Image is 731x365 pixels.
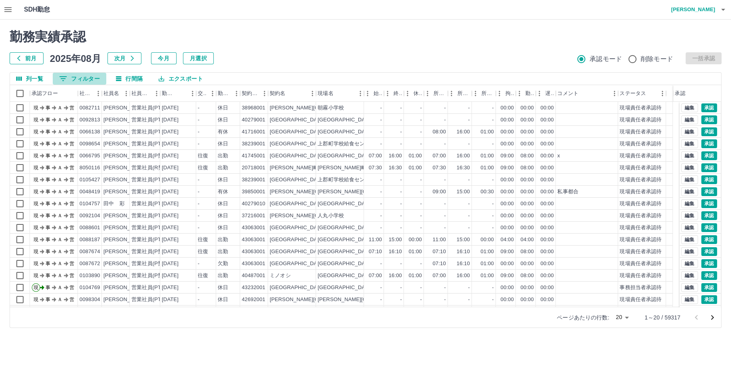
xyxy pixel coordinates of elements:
[681,199,698,208] button: 編集
[536,85,556,102] div: 遅刻等
[681,283,698,292] button: 編集
[540,140,554,148] div: 00:00
[10,29,721,44] h2: 勤務実績承認
[520,164,534,172] div: 08:00
[242,116,265,124] div: 40279001
[620,104,661,112] div: 現場責任者承認待
[468,116,470,124] div: -
[457,188,470,196] div: 15:00
[58,105,62,111] text: Ａ
[704,309,720,325] button: 次のページへ
[701,223,717,232] button: 承認
[316,85,364,102] div: 現場名
[520,152,534,160] div: 08:00
[70,105,74,111] text: 営
[681,103,698,112] button: 編集
[681,151,698,160] button: 編集
[681,163,698,172] button: 編集
[701,199,717,208] button: 承認
[79,188,100,196] div: 0048419
[46,141,50,147] text: 事
[620,140,661,148] div: 現場責任者承認待
[620,128,661,136] div: 現場責任者承認待
[270,152,325,160] div: [GEOGRAPHIC_DATA]
[32,85,58,102] div: 承認フロー
[58,141,62,147] text: Ａ
[70,153,74,159] text: 営
[218,188,228,196] div: 有休
[492,140,494,148] div: -
[103,176,147,184] div: [PERSON_NAME]
[46,177,50,182] text: 事
[79,176,100,184] div: 0105427
[103,116,147,124] div: [PERSON_NAME]
[556,85,618,102] div: コメント
[103,140,147,148] div: [PERSON_NAME]
[162,116,179,124] div: [DATE]
[501,164,514,172] div: 09:00
[46,105,50,111] text: 事
[218,176,228,184] div: 休日
[318,140,375,148] div: 上郡町学校給食センター
[58,177,62,182] text: Ａ
[681,211,698,220] button: 編集
[701,235,717,244] button: 承認
[468,140,470,148] div: -
[380,200,382,208] div: -
[501,140,514,148] div: 00:00
[468,176,470,184] div: -
[79,152,100,160] div: 0066795
[384,85,404,102] div: 終業
[130,85,160,102] div: 社員区分
[612,311,632,323] div: 20
[540,176,554,184] div: 00:00
[400,116,402,124] div: -
[242,188,265,196] div: 39850001
[103,128,147,136] div: [PERSON_NAME]
[70,189,74,194] text: 営
[79,116,100,124] div: 0092813
[481,152,494,160] div: 01:00
[270,104,368,112] div: [PERSON_NAME][GEOGRAPHIC_DATA]
[420,116,422,124] div: -
[380,140,382,148] div: -
[393,85,402,102] div: 終業
[400,176,402,184] div: -
[457,164,470,172] div: 16:30
[10,52,44,64] button: 前月
[162,188,179,196] div: [DATE]
[520,104,534,112] div: 00:00
[641,54,673,64] span: 削除モード
[46,153,50,159] text: 事
[131,188,173,196] div: 営業社員(PT契約)
[152,73,209,85] button: エクスポート
[545,85,554,102] div: 遅刻等
[681,115,698,124] button: 編集
[131,152,170,160] div: 営業社員(P契約)
[162,176,179,184] div: [DATE]
[34,177,38,182] text: 現
[102,85,130,102] div: 社員名
[400,140,402,148] div: -
[681,175,698,184] button: 編集
[240,85,268,102] div: 契約コード
[400,188,402,196] div: -
[481,188,494,196] div: 00:30
[400,128,402,136] div: -
[701,247,717,256] button: 承認
[58,153,62,159] text: Ａ
[400,104,402,112] div: -
[492,176,494,184] div: -
[196,85,216,102] div: 交通費
[433,164,446,172] div: 07:30
[618,85,666,102] div: ステータス
[175,88,187,99] button: ソート
[520,116,534,124] div: 00:00
[481,164,494,172] div: 01:00
[218,164,228,172] div: 出勤
[701,103,717,112] button: 承認
[318,176,375,184] div: 上郡町学校給食センター
[701,259,717,268] button: 承認
[187,87,199,99] button: メニュー
[525,85,534,102] div: 勤務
